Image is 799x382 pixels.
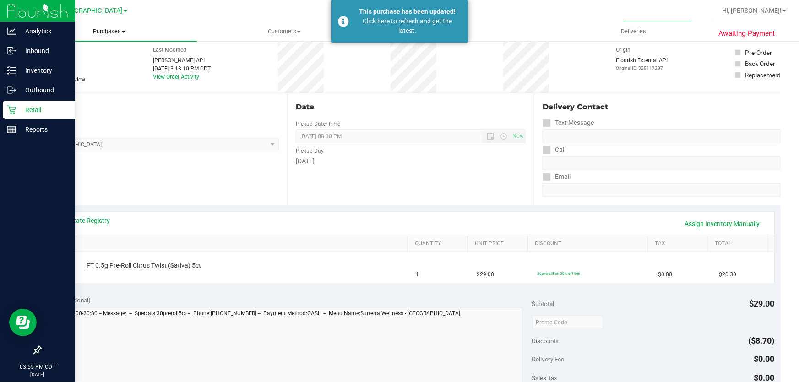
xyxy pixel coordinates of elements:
span: 1 [416,270,419,279]
div: [PERSON_NAME] API [153,56,211,65]
span: Discounts [532,333,559,349]
span: Hi, [PERSON_NAME]! [722,7,782,14]
span: Purchases [22,27,197,36]
inline-svg: Analytics [7,27,16,36]
a: View Order Activity [153,74,199,80]
span: $0.00 [658,270,673,279]
span: ($8.70) [749,336,775,345]
p: Inventory [16,65,71,76]
a: Discount [535,240,644,247]
p: [DATE] [4,371,71,378]
inline-svg: Retail [7,105,16,114]
span: $20.30 [719,270,736,279]
span: Delivery Fee [532,355,565,363]
label: Origin [616,46,631,54]
input: Promo Code [532,316,603,329]
iframe: Resource center [9,309,37,336]
input: Format: (999) 999-9999 [543,129,781,143]
p: Outbound [16,85,71,96]
p: Inbound [16,45,71,56]
span: 30preroll5ct: 30% off line [537,271,580,276]
label: Email [543,170,571,183]
span: FT 0.5g Pre-Roll Citrus Twist (Sativa) 5ct [87,261,201,270]
label: Text Message [543,116,594,129]
div: Date [296,102,526,113]
label: Call [543,143,565,156]
inline-svg: Inbound [7,46,16,55]
a: Unit Price [475,240,524,247]
div: [DATE] [296,156,526,166]
a: View State Registry [55,216,110,225]
p: Original ID: 328117207 [616,65,668,71]
inline-svg: Outbound [7,86,16,95]
p: Reports [16,124,71,135]
div: Location [40,102,279,113]
div: Delivery Contact [543,102,781,113]
div: Back Order [745,59,775,68]
span: $0.00 [754,354,775,364]
a: Deliveries [546,22,721,41]
p: 03:55 PM CDT [4,363,71,371]
a: Customers [197,22,372,41]
a: Tax [655,240,705,247]
span: Deliveries [609,27,659,36]
a: SKU [54,240,404,247]
span: Customers [197,27,371,36]
span: Awaiting Payment [719,28,775,39]
inline-svg: Inventory [7,66,16,75]
span: Sales Tax [532,374,558,382]
a: Purchases [22,22,197,41]
div: [DATE] 3:13:10 PM CDT [153,65,211,73]
div: Flourish External API [616,56,668,71]
input: Format: (999) 999-9999 [543,156,781,170]
span: Subtotal [532,300,554,307]
p: Analytics [16,26,71,37]
span: $29.00 [477,270,494,279]
div: Pre-Order [745,48,772,57]
div: This purchase has been updated! [354,7,462,16]
span: $29.00 [750,299,775,308]
a: Total [715,240,765,247]
label: Last Modified [153,46,186,54]
p: Retail [16,104,71,115]
a: Quantity [415,240,464,247]
div: Replacement [745,70,780,80]
label: Pickup Day [296,147,324,155]
inline-svg: Reports [7,125,16,134]
div: Click here to refresh and get the latest. [354,16,462,36]
a: Assign Inventory Manually [679,216,766,231]
span: [GEOGRAPHIC_DATA] [60,7,123,15]
label: Pickup Date/Time [296,120,340,128]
